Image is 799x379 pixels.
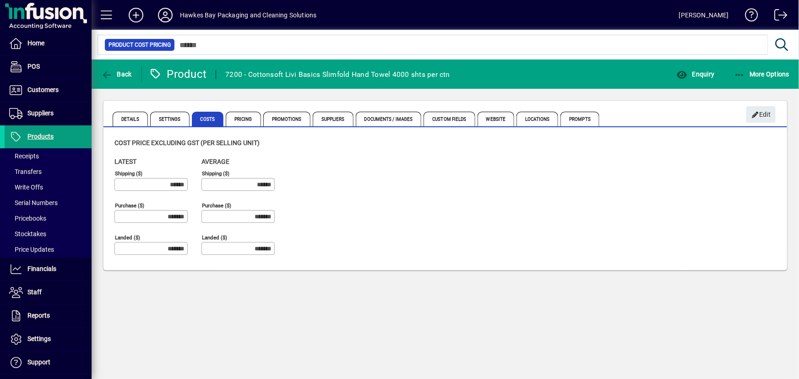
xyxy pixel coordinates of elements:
a: Transfers [5,164,92,179]
span: Cost price excluding GST (per selling unit) [114,139,260,146]
span: Pricebooks [9,215,46,222]
span: Settings [27,335,51,342]
span: Product Cost Pricing [109,40,171,49]
a: Knowledge Base [738,2,758,32]
span: Custom Fields [424,112,475,126]
span: Support [27,358,50,366]
span: Prompts [560,112,599,126]
a: Logout [767,2,788,32]
button: Add [121,7,151,23]
a: Customers [5,79,92,102]
mat-label: Landed ($) [202,234,227,241]
a: Pricebooks [5,211,92,226]
button: More Options [732,66,792,82]
mat-label: Purchase ($) [115,202,144,209]
span: Back [101,70,132,78]
div: [PERSON_NAME] [679,8,729,22]
div: 7200 - Cottonsoft Livi Basics Slimfold Hand Towel 4000 shts per ctn [225,67,450,82]
span: POS [27,63,40,70]
span: Website [478,112,515,126]
mat-label: Landed ($) [115,234,140,241]
span: Receipts [9,152,39,160]
span: Edit [751,107,771,122]
span: Average [201,158,229,165]
a: Stocktakes [5,226,92,242]
a: Financials [5,258,92,281]
span: Documents / Images [356,112,422,126]
span: Latest [114,158,136,165]
a: Home [5,32,92,55]
span: Promotions [263,112,310,126]
app-page-header-button: Back [92,66,142,82]
a: Write Offs [5,179,92,195]
span: Enquiry [676,70,714,78]
button: Profile [151,7,180,23]
span: Pricing [226,112,261,126]
span: Settings [150,112,190,126]
span: Transfers [9,168,42,175]
a: Price Updates [5,242,92,257]
span: Staff [27,288,42,296]
div: Hawkes Bay Packaging and Cleaning Solutions [180,8,317,22]
span: Reports [27,312,50,319]
span: Write Offs [9,184,43,191]
button: Back [99,66,134,82]
a: POS [5,55,92,78]
span: Financials [27,265,56,272]
span: More Options [734,70,790,78]
mat-label: Shipping ($) [202,170,229,177]
span: Suppliers [313,112,353,126]
a: Support [5,351,92,374]
a: Settings [5,328,92,351]
div: Product [149,67,207,81]
a: Staff [5,281,92,304]
a: Suppliers [5,102,92,125]
span: Details [113,112,148,126]
span: Suppliers [27,109,54,117]
button: Enquiry [674,66,717,82]
span: Price Updates [9,246,54,253]
span: Stocktakes [9,230,46,238]
span: Products [27,133,54,140]
mat-label: Purchase ($) [202,202,231,209]
span: Home [27,39,44,47]
a: Receipts [5,148,92,164]
span: Customers [27,86,59,93]
mat-label: Shipping ($) [115,170,142,177]
span: Costs [192,112,224,126]
a: Serial Numbers [5,195,92,211]
a: Reports [5,304,92,327]
span: Serial Numbers [9,199,58,206]
button: Edit [746,106,776,123]
span: Locations [516,112,558,126]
